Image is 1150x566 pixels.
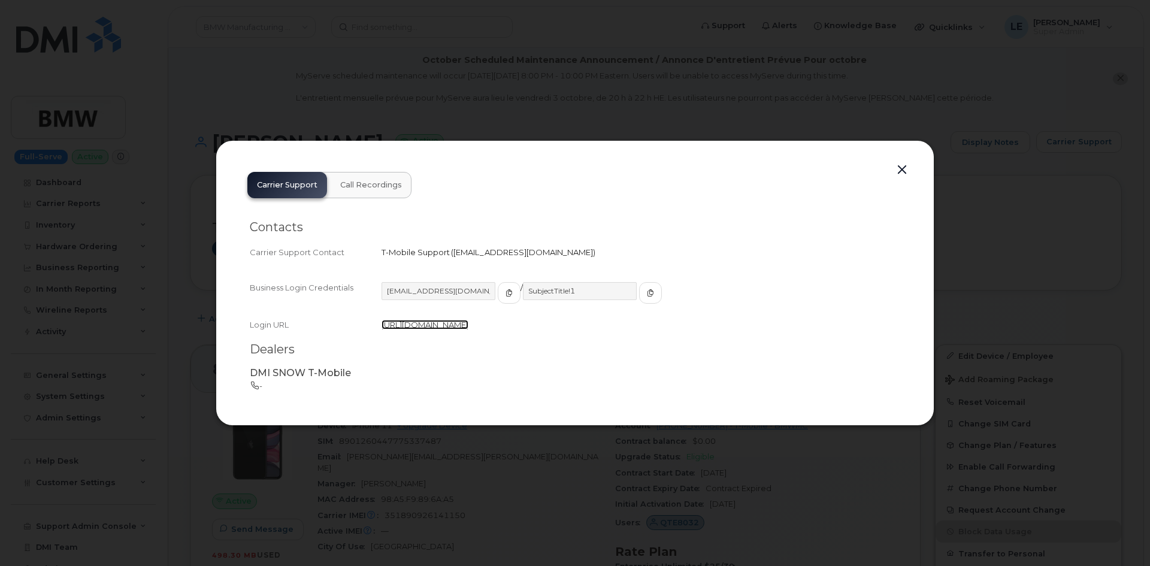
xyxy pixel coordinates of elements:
a: [URL][DOMAIN_NAME] [382,320,468,329]
iframe: Messenger Launcher [1098,514,1141,557]
div: Carrier Support Contact [250,247,382,258]
span: T-Mobile Support [382,247,450,257]
div: / [382,282,900,314]
button: copy to clipboard [498,282,520,304]
h2: Dealers [250,342,900,357]
p: - [250,380,900,392]
span: Call Recordings [340,180,402,190]
span: [EMAIL_ADDRESS][DOMAIN_NAME] [453,247,593,257]
p: DMI SNOW T-Mobile [250,367,900,380]
h2: Contacts [250,220,900,235]
div: Login URL [250,319,382,331]
button: copy to clipboard [639,282,662,304]
div: Business Login Credentials [250,282,382,314]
